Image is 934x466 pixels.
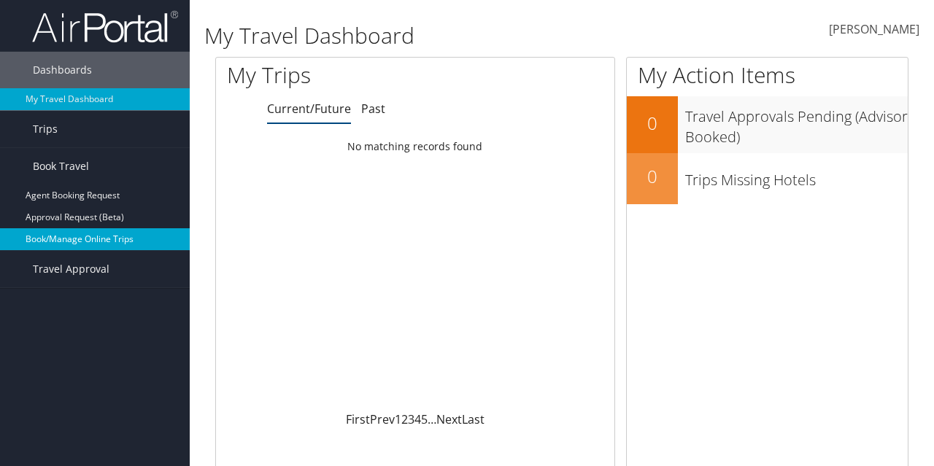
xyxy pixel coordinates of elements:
[395,411,401,427] a: 1
[421,411,428,427] a: 5
[227,60,437,90] h1: My Trips
[361,101,385,117] a: Past
[401,411,408,427] a: 2
[829,21,919,37] span: [PERSON_NAME]
[685,163,908,190] h3: Trips Missing Hotels
[33,148,89,185] span: Book Travel
[33,251,109,287] span: Travel Approval
[414,411,421,427] a: 4
[627,111,678,136] h2: 0
[408,411,414,427] a: 3
[370,411,395,427] a: Prev
[204,20,681,51] h1: My Travel Dashboard
[627,96,908,152] a: 0Travel Approvals Pending (Advisor Booked)
[436,411,462,427] a: Next
[33,111,58,147] span: Trips
[267,101,351,117] a: Current/Future
[216,133,614,160] td: No matching records found
[32,9,178,44] img: airportal-logo.png
[627,153,908,204] a: 0Trips Missing Hotels
[685,99,908,147] h3: Travel Approvals Pending (Advisor Booked)
[627,60,908,90] h1: My Action Items
[829,7,919,53] a: [PERSON_NAME]
[462,411,485,427] a: Last
[428,411,436,427] span: …
[627,164,678,189] h2: 0
[346,411,370,427] a: First
[33,52,92,88] span: Dashboards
